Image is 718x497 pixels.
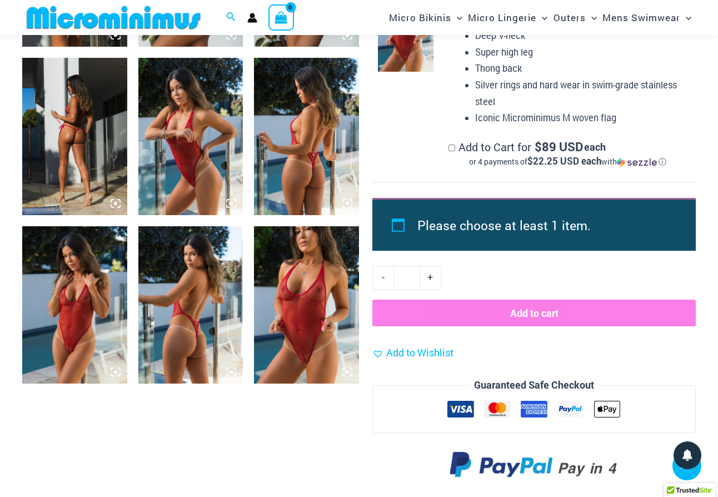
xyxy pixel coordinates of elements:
[475,110,687,126] li: Iconic Microminimus M woven flag
[22,226,127,384] img: Summer Storm Red 8019 One Piece
[393,266,420,289] input: Product quantity
[527,155,601,167] span: $22.25 USD each
[448,156,687,167] div: or 4 payments of$22.25 USD eachwithSezzle Click to learn more about Sezzle
[600,3,694,32] a: Mens SwimwearMenu ToggleMenu Toggle
[448,140,687,167] label: Add to Cart for
[386,3,465,32] a: Micro BikinisMenu ToggleMenu Toggle
[586,3,597,32] span: Menu Toggle
[536,3,547,32] span: Menu Toggle
[138,58,243,215] img: Summer Storm Red 8019 One Piece
[468,3,536,32] span: Micro Lingerie
[680,3,691,32] span: Menu Toggle
[475,44,687,61] li: Super high leg
[420,266,441,289] a: +
[22,5,205,30] img: MM SHOP LOGO FLAT
[535,138,542,155] span: $
[22,58,127,215] img: Summer Storm Red 332 Crop Top 456 Micro
[385,2,696,33] nav: Site Navigation
[389,3,451,32] span: Micro Bikinis
[254,58,359,215] img: Summer Storm Red 8019 One Piece
[386,346,453,359] span: Add to Wishlist
[465,3,550,32] a: Micro LingerieMenu ToggleMenu Toggle
[226,11,236,25] a: Search icon link
[602,3,680,32] span: Mens Swimwear
[417,212,670,238] li: Please choose at least 1 item.
[554,3,586,32] span: Outers
[535,141,583,152] span: 89 USD
[551,3,600,32] a: OutersMenu ToggleMenu Toggle
[584,141,606,152] span: each
[254,226,359,384] img: Summer Storm Red 8019 One Piece
[372,345,453,361] a: Add to Wishlist
[475,60,687,77] li: Thong back
[448,145,455,151] input: Add to Cart for$89 USD eachor 4 payments of$22.25 USD eachwithSezzle Click to learn more about Se...
[372,266,393,289] a: -
[475,77,687,110] li: Silver rings and hard wear in swim-grade stainless steel
[617,157,657,167] img: Sezzle
[247,13,257,23] a: Account icon link
[372,300,696,326] button: Add to cart
[475,27,687,44] li: Deep V-neck
[268,4,294,30] a: View Shopping Cart, empty
[451,3,462,32] span: Menu Toggle
[470,377,599,394] legend: Guaranteed Safe Checkout
[138,226,243,384] img: Summer Storm Red 8019 One Piece
[448,156,687,167] div: or 4 payments of with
